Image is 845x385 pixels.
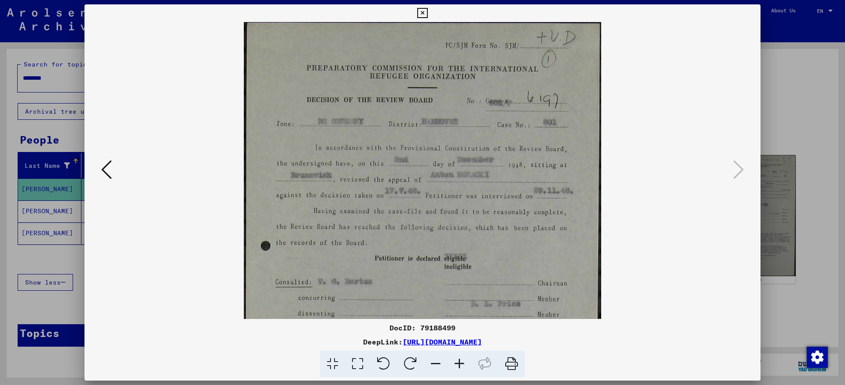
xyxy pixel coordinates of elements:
div: DeepLink: [84,337,760,347]
a: [URL][DOMAIN_NAME] [403,337,482,346]
img: Change consent [807,347,828,368]
div: Change consent [806,346,827,367]
div: DocID: 79188499 [84,322,760,333]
